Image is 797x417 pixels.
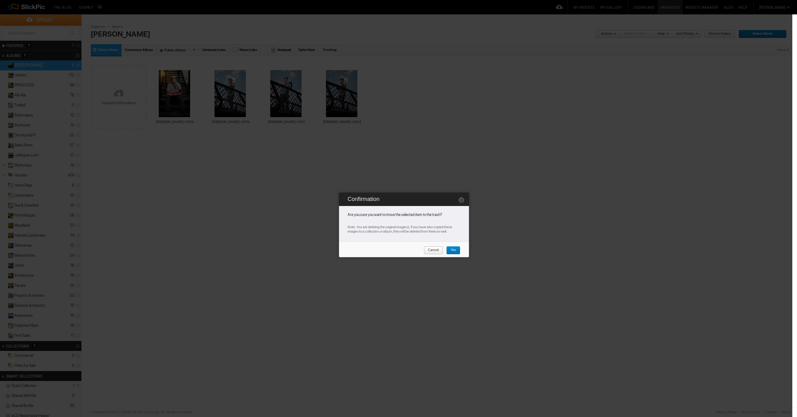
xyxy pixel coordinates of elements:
a: Close [458,197,464,203]
div: Note: You are deleting the original image(s). If you have also copied these images to a collectio... [348,221,462,234]
div: Are you sure you want to move the selected item to the trash? [348,206,462,217]
span: Cancel [424,246,439,255]
a: Cancel [424,246,443,255]
span: Yes [446,246,456,255]
h2: Confirmation [348,192,462,206]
